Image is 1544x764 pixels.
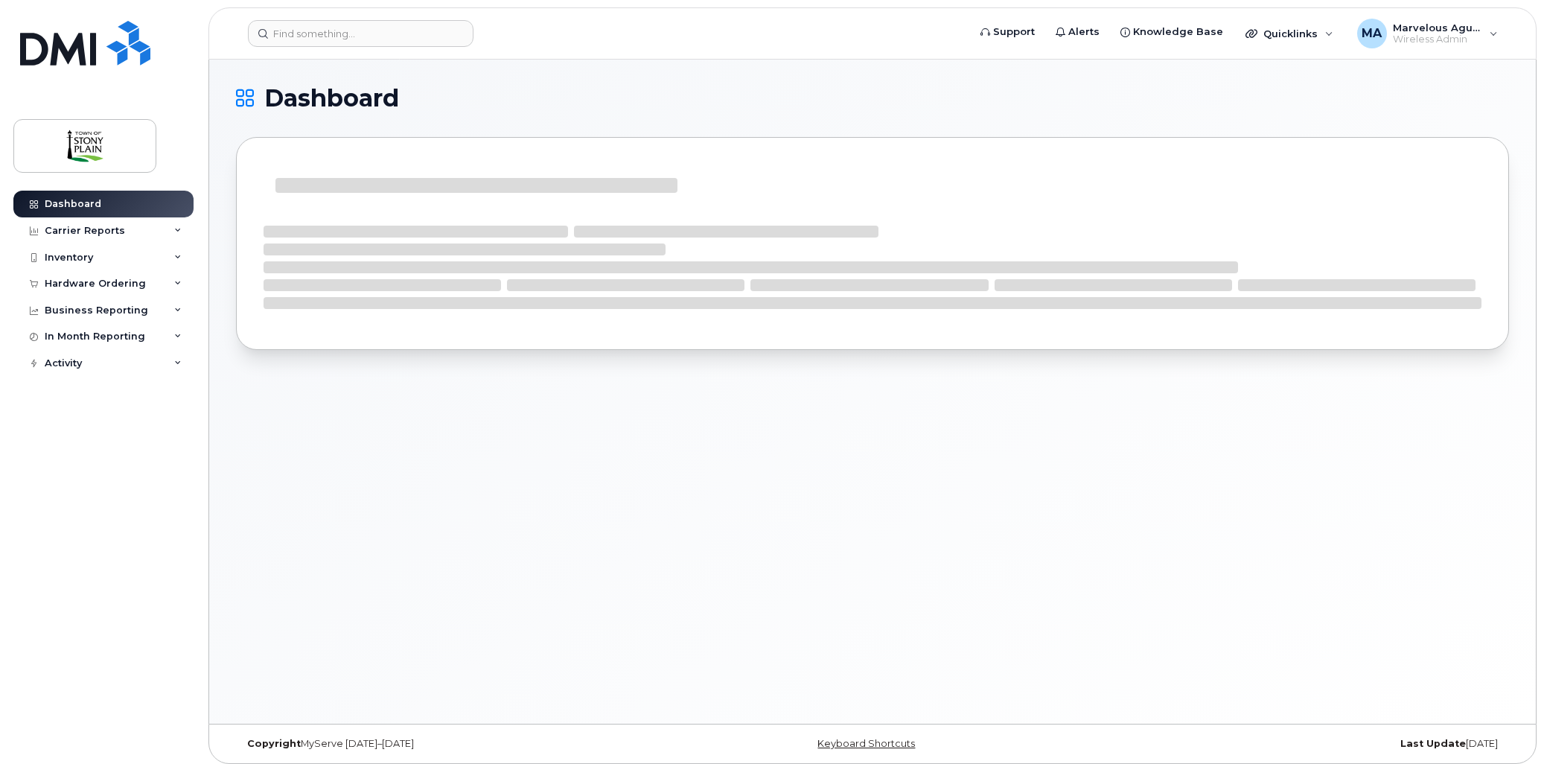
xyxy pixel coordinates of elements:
[817,738,915,749] a: Keyboard Shortcuts
[1085,738,1509,750] div: [DATE]
[236,738,660,750] div: MyServe [DATE]–[DATE]
[264,87,399,109] span: Dashboard
[247,738,301,749] strong: Copyright
[1400,738,1466,749] strong: Last Update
